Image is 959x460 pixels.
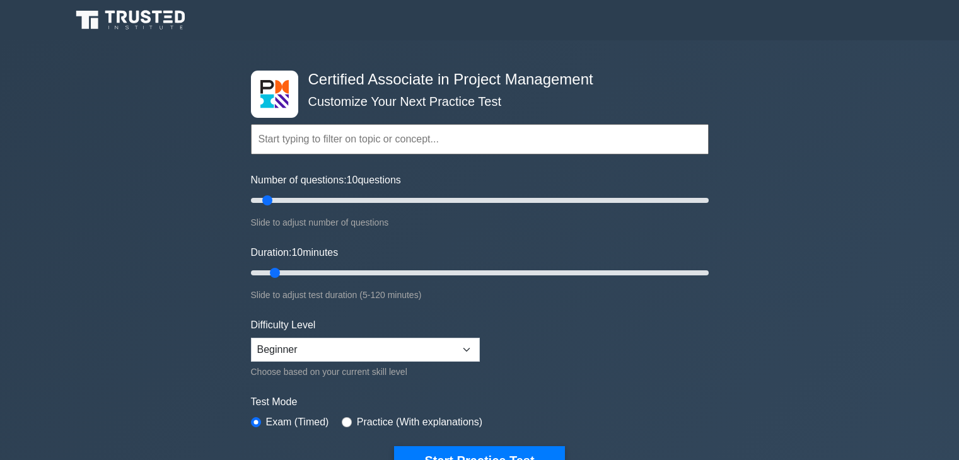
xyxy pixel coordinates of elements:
label: Difficulty Level [251,318,316,333]
div: Slide to adjust number of questions [251,215,709,230]
label: Exam (Timed) [266,415,329,430]
div: Slide to adjust test duration (5-120 minutes) [251,287,709,302]
h4: Certified Associate in Project Management [303,71,647,89]
span: 10 [291,247,303,258]
label: Number of questions: questions [251,173,401,188]
input: Start typing to filter on topic or concept... [251,124,709,154]
span: 10 [347,175,358,185]
label: Practice (With explanations) [357,415,482,430]
label: Duration: minutes [251,245,339,260]
div: Choose based on your current skill level [251,364,480,379]
label: Test Mode [251,394,709,410]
